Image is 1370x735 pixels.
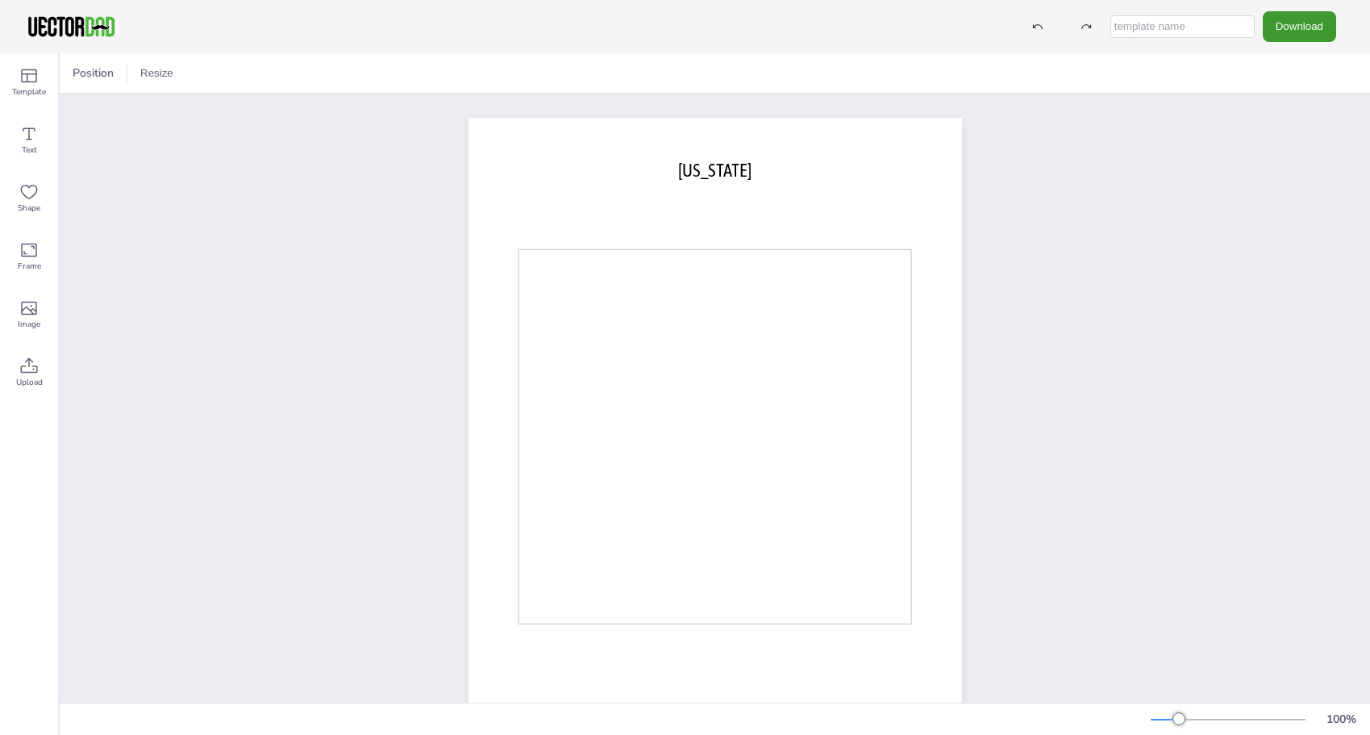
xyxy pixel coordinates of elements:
span: Frame [18,260,41,273]
span: Upload [16,376,43,389]
span: Template [12,86,46,98]
span: Shape [18,202,40,215]
span: Image [18,318,40,331]
input: template name [1110,15,1255,38]
span: [US_STATE] [678,160,752,181]
button: Resize [134,61,180,86]
img: VectorDad-1.png [26,15,117,39]
div: 100 % [1322,712,1360,727]
span: Position [69,65,117,81]
button: Download [1263,11,1336,41]
span: Text [22,144,37,157]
